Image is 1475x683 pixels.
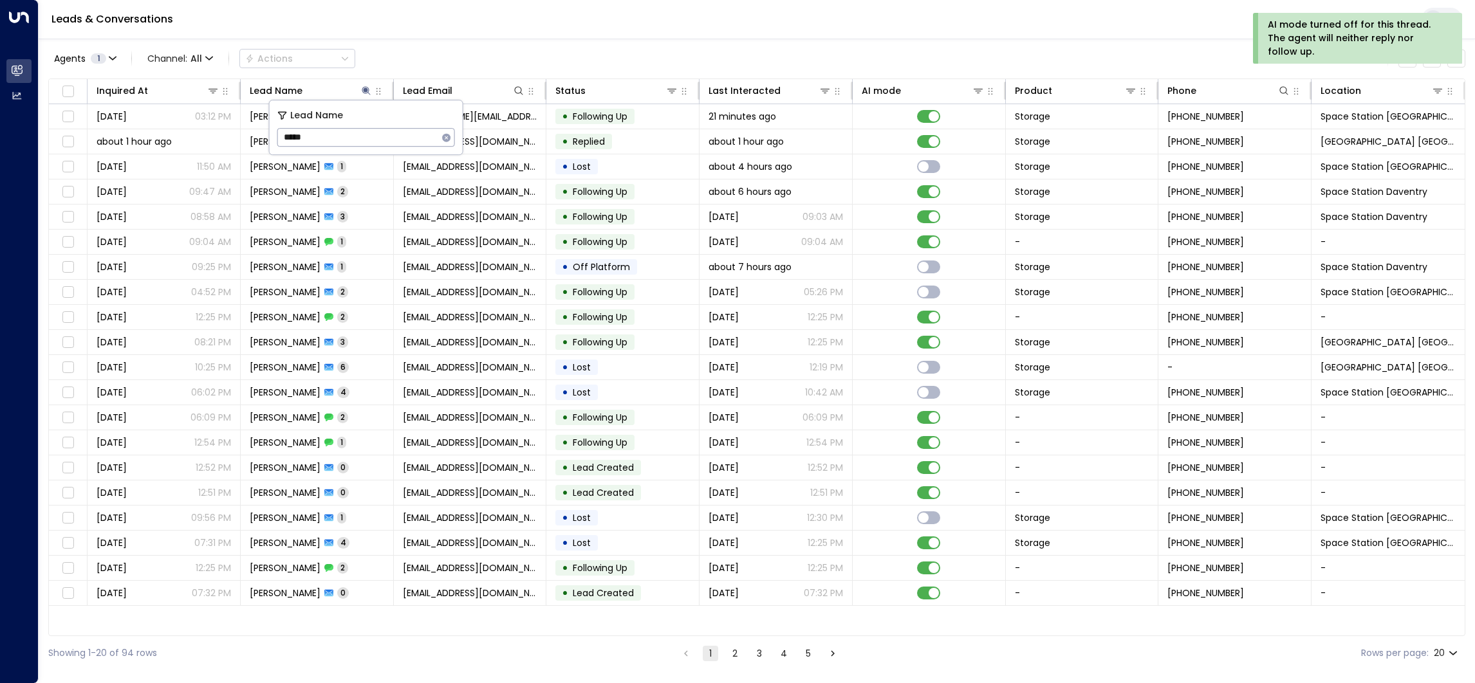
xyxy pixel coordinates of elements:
[190,210,231,223] p: 08:58 AM
[1015,286,1050,298] span: Storage
[1312,405,1465,430] td: -
[97,536,127,549] span: Aug 18, 2025
[709,511,739,524] span: Aug 30, 2025
[337,512,346,523] span: 1
[1321,185,1427,198] span: Space Station Daventry
[1321,110,1456,123] span: Space Station Banbury
[703,646,718,661] button: page 1
[337,437,346,448] span: 1
[97,511,127,524] span: Aug 19, 2025
[97,135,172,148] span: about 1 hour ago
[806,436,843,449] p: 12:54 PM
[97,210,127,223] span: Sep 10, 2025
[1167,587,1244,599] span: +447555332266
[1015,386,1050,399] span: Storage
[709,386,739,399] span: Sep 03, 2025
[1006,305,1159,329] td: -
[573,110,627,123] span: Following Up
[97,286,127,298] span: Sep 14, 2025
[1167,536,1244,549] span: +447555332266
[403,336,537,349] span: ste379@msn.com
[60,535,76,551] span: Toggle select row
[1321,260,1427,273] span: Space Station Daventry
[97,587,127,599] span: Aug 18, 2025
[709,461,739,474] span: Aug 31, 2025
[337,311,348,322] span: 2
[337,412,348,423] span: 2
[1312,581,1465,605] td: -
[1015,110,1050,123] span: Storage
[562,331,568,353] div: •
[403,587,537,599] span: kau@hotmail.com
[1006,581,1159,605] td: -
[250,210,320,223] span: Gemma Stevens
[403,461,537,474] span: sjm4ky@mail.com
[709,135,784,148] span: about 1 hour ago
[337,161,346,172] span: 1
[808,461,843,474] p: 12:52 PM
[250,386,320,399] span: Steve Carter
[1167,210,1244,223] span: +447496583735
[250,411,320,424] span: Steve Carter
[250,311,320,323] span: Steven Ancill
[1006,455,1159,480] td: -
[1015,83,1138,98] div: Product
[60,234,76,250] span: Toggle select row
[709,411,739,424] span: Aug 25, 2025
[250,110,320,123] span: Robert Stevens
[250,587,320,599] span: Steven Shaw
[573,561,627,574] span: Following Up
[60,385,76,401] span: Toggle select row
[196,311,231,323] p: 12:25 PM
[1321,135,1456,148] span: Space Station Castle Bromwich
[403,361,537,374] span: smorgo@gmail.com
[403,411,537,424] span: StephenCarter95@hotmail.co.uk
[250,561,320,574] span: Steven Shaw
[1167,110,1244,123] span: +447746730732
[60,585,76,601] span: Toggle select row
[1321,336,1456,349] span: Space Station Castle Bromwich
[573,461,634,474] span: Lead Created
[1167,235,1244,248] span: +447496583735
[54,54,86,63] span: Agents
[1015,135,1050,148] span: Storage
[250,83,302,98] div: Lead Name
[191,286,231,298] p: 04:52 PM
[97,160,127,173] span: Sep 06, 2025
[250,536,320,549] span: Steven Shaw
[709,83,831,98] div: Last Interacted
[709,83,781,98] div: Last Interacted
[709,110,776,123] span: 21 minutes ago
[862,83,901,98] div: AI mode
[709,436,739,449] span: Sep 02, 2025
[808,536,843,549] p: 12:25 PM
[1015,336,1050,349] span: Storage
[805,386,843,399] p: 10:42 AM
[1006,430,1159,455] td: -
[97,386,127,399] span: Aug 19, 2025
[562,406,568,428] div: •
[60,109,76,125] span: Toggle select row
[191,386,231,399] p: 06:02 PM
[337,211,348,222] span: 3
[562,181,568,203] div: •
[198,486,231,499] p: 12:51 PM
[60,460,76,476] span: Toggle select row
[194,436,231,449] p: 12:54 PM
[91,53,106,64] span: 1
[1167,411,1244,424] span: +447840031637
[709,311,739,323] span: Sep 14, 2025
[573,286,627,298] span: Following Up
[709,185,792,198] span: about 6 hours ago
[573,260,630,273] span: Off Platform
[195,361,231,374] p: 10:25 PM
[1167,286,1244,298] span: +447928240396
[1312,556,1465,580] td: -
[802,411,843,424] p: 06:09 PM
[562,532,568,554] div: •
[1167,436,1244,449] span: +447507982158
[60,435,76,451] span: Toggle select row
[191,511,231,524] p: 09:56 PM
[1006,405,1159,430] td: -
[403,536,537,549] span: kau@hotmail.com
